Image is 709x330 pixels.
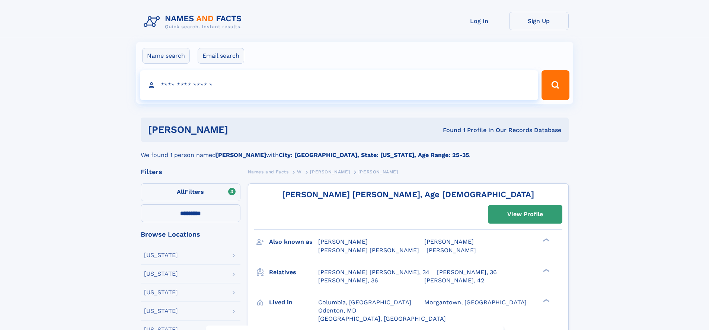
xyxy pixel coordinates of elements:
span: [PERSON_NAME] [310,169,350,174]
span: [PERSON_NAME] [427,247,476,254]
span: Morgantown, [GEOGRAPHIC_DATA] [424,299,527,306]
div: ❯ [541,268,550,273]
input: search input [140,70,539,100]
a: [PERSON_NAME], 36 [437,268,497,276]
img: Logo Names and Facts [141,12,248,32]
div: [US_STATE] [144,289,178,295]
h3: Relatives [269,266,318,279]
a: Log In [450,12,509,30]
button: Search Button [542,70,569,100]
div: Found 1 Profile In Our Records Database [335,126,561,134]
div: Filters [141,169,240,175]
a: Sign Up [509,12,569,30]
div: [US_STATE] [144,271,178,277]
span: [PERSON_NAME] [PERSON_NAME] [318,247,419,254]
span: All [177,188,185,195]
span: Odenton, MD [318,307,357,314]
span: [PERSON_NAME] [424,238,474,245]
h3: Also known as [269,236,318,248]
div: View Profile [507,206,543,223]
a: [PERSON_NAME], 36 [318,276,378,285]
label: Name search [142,48,190,64]
div: [US_STATE] [144,252,178,258]
a: Names and Facts [248,167,289,176]
b: City: [GEOGRAPHIC_DATA], State: [US_STATE], Age Range: 25-35 [279,151,469,158]
div: Browse Locations [141,231,240,238]
span: [PERSON_NAME] [318,238,368,245]
div: [US_STATE] [144,308,178,314]
a: View Profile [488,205,562,223]
a: [PERSON_NAME] [PERSON_NAME], Age [DEMOGRAPHIC_DATA] [282,190,534,199]
a: [PERSON_NAME] [PERSON_NAME], 34 [318,268,429,276]
div: ❯ [541,238,550,243]
span: [PERSON_NAME] [358,169,398,174]
h3: Lived in [269,296,318,309]
a: W [297,167,302,176]
b: [PERSON_NAME] [216,151,266,158]
span: [GEOGRAPHIC_DATA], [GEOGRAPHIC_DATA] [318,315,446,322]
span: W [297,169,302,174]
h1: [PERSON_NAME] [148,125,336,134]
a: [PERSON_NAME] [310,167,350,176]
div: ❯ [541,298,550,303]
div: We found 1 person named with . [141,142,569,160]
span: Columbia, [GEOGRAPHIC_DATA] [318,299,411,306]
a: [PERSON_NAME], 42 [424,276,484,285]
label: Filters [141,183,240,201]
label: Email search [198,48,244,64]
